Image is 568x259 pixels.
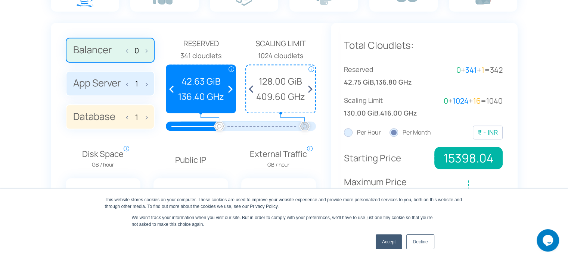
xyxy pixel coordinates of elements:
[344,128,381,138] label: Per Hour
[170,74,232,88] span: 42.63 GiB
[389,128,431,138] label: Per Month
[82,161,124,169] span: GB / hour
[490,65,503,75] span: 342
[537,229,561,252] iframe: chat widget
[444,96,448,106] span: 0
[153,154,228,167] p: Public IP
[250,148,307,169] span: External Traffic
[380,108,417,119] span: 416.00 GHz
[131,46,143,55] input: Balancer
[344,77,374,88] span: 42.75 GiB
[250,74,311,88] span: 128.00 GiB
[376,234,402,249] a: Accept
[66,38,155,63] label: Balancer
[344,95,423,106] span: Scaling Limit
[170,89,232,104] span: 136.40 GHz
[344,151,429,165] p: Starting Price
[245,38,316,50] span: Scaling Limit
[132,214,437,228] p: We won't track your information when you visit our site. But in order to comply with your prefere...
[166,38,236,50] span: Reserved
[166,50,236,61] div: 341 cloudlets
[423,64,503,76] div: + + =
[131,79,143,88] input: App Server
[465,65,477,75] span: 341
[406,234,434,249] a: Decline
[376,77,412,88] span: 136.80 GHz
[124,146,129,151] span: i
[453,96,469,106] span: 1024
[344,64,423,75] span: Reserved
[250,89,311,104] span: 409.60 GHz
[105,196,463,210] div: This website stores cookies on your computer. These cookies are used to improve your website expe...
[245,50,316,61] div: 1024 cloudlets
[486,96,503,106] span: 1040
[307,146,313,151] span: i
[229,66,234,72] span: i
[131,113,143,121] input: Database
[344,64,423,88] div: ,
[66,104,155,130] label: Database
[344,95,423,119] div: ,
[473,96,481,106] span: 16
[66,71,155,96] label: App Server
[478,127,498,138] div: ₹ - INR
[344,38,503,53] p: Total Cloudlets:
[481,65,484,75] span: 1
[250,161,307,169] span: GB / hour
[308,66,314,72] span: i
[344,175,429,233] p: Maximum Price
[344,108,378,119] span: 130.00 GiB
[434,147,502,169] span: 15398.04
[456,65,461,75] span: 0
[423,95,503,107] div: + + =
[82,148,124,169] span: Disk Space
